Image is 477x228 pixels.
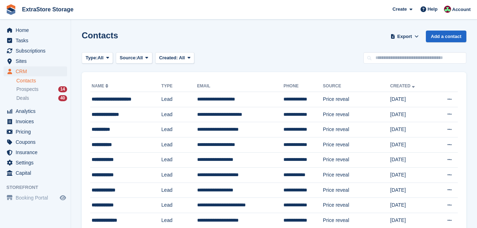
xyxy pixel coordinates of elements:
[4,158,67,168] a: menu
[4,46,67,56] a: menu
[16,127,58,137] span: Pricing
[4,116,67,126] a: menu
[16,158,58,168] span: Settings
[323,152,390,168] td: Price reveal
[323,198,390,213] td: Price reveal
[4,66,67,76] a: menu
[137,54,143,61] span: All
[323,168,390,183] td: Price reveal
[161,92,197,107] td: Lead
[6,184,71,191] span: Storefront
[4,56,67,66] a: menu
[323,107,390,122] td: Price reveal
[82,52,113,64] button: Type: All
[428,6,438,13] span: Help
[155,52,194,64] button: Created: All
[161,183,197,198] td: Lead
[323,183,390,198] td: Price reveal
[82,31,118,40] h1: Contacts
[98,54,104,61] span: All
[197,81,283,92] th: Email
[4,25,67,35] a: menu
[390,137,433,152] td: [DATE]
[161,81,197,92] th: Type
[58,95,67,101] div: 40
[16,147,58,157] span: Insurance
[390,122,433,137] td: [DATE]
[16,36,58,45] span: Tasks
[161,122,197,137] td: Lead
[92,83,110,88] a: Name
[323,81,390,92] th: Source
[161,213,197,228] td: Lead
[323,92,390,107] td: Price reveal
[161,152,197,168] td: Lead
[389,31,420,42] button: Export
[16,66,58,76] span: CRM
[19,4,76,15] a: ExtraStore Storage
[323,137,390,152] td: Price reveal
[390,183,433,198] td: [DATE]
[16,94,67,102] a: Deals 40
[390,107,433,122] td: [DATE]
[116,52,152,64] button: Source: All
[4,193,67,203] a: menu
[390,152,433,168] td: [DATE]
[452,6,471,13] span: Account
[426,31,466,42] a: Add a contact
[161,168,197,183] td: Lead
[4,106,67,116] a: menu
[16,25,58,35] span: Home
[159,55,178,60] span: Created:
[58,86,67,92] div: 14
[161,198,197,213] td: Lead
[16,86,38,93] span: Prospects
[283,81,323,92] th: Phone
[390,92,433,107] td: [DATE]
[4,147,67,157] a: menu
[4,36,67,45] a: menu
[4,168,67,178] a: menu
[59,194,67,202] a: Preview store
[397,33,412,40] span: Export
[16,46,58,56] span: Subscriptions
[16,95,29,102] span: Deals
[161,137,197,152] td: Lead
[161,107,197,122] td: Lead
[16,137,58,147] span: Coupons
[16,56,58,66] span: Sites
[16,86,67,93] a: Prospects 14
[390,213,433,228] td: [DATE]
[86,54,98,61] span: Type:
[16,116,58,126] span: Invoices
[390,83,416,88] a: Created
[4,127,67,137] a: menu
[120,54,137,61] span: Source:
[323,213,390,228] td: Price reveal
[323,122,390,137] td: Price reveal
[16,168,58,178] span: Capital
[6,4,16,15] img: stora-icon-8386f47178a22dfd0bd8f6a31ec36ba5ce8667c1dd55bd0f319d3a0aa187defe.svg
[16,77,67,84] a: Contacts
[444,6,451,13] img: Chelsea Parker
[16,193,58,203] span: Booking Portal
[392,6,407,13] span: Create
[16,106,58,116] span: Analytics
[390,198,433,213] td: [DATE]
[390,168,433,183] td: [DATE]
[4,137,67,147] a: menu
[179,55,185,60] span: All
